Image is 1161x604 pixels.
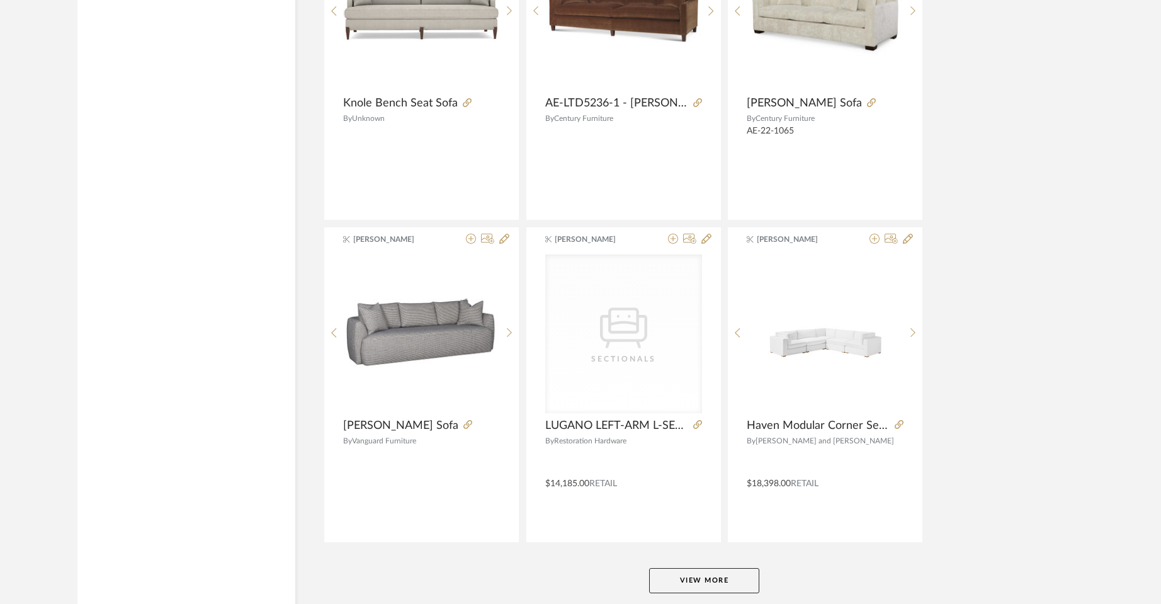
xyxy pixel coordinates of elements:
[352,115,385,122] span: Unknown
[343,419,458,433] span: [PERSON_NAME] Sofa
[762,254,888,412] img: Haven Modular Corner Sectional
[545,419,688,433] span: LUGANO LEFT-ARM L-SECTIONAL WITH MODULAR CORNERS
[343,437,352,445] span: By
[343,115,352,122] span: By
[554,437,626,445] span: Restoration Hardware
[545,96,688,110] span: AE-LTD5236-1 - [PERSON_NAME] Sofa
[560,353,686,365] div: Sectionals
[747,437,756,445] span: By
[555,234,634,245] span: [PERSON_NAME]
[756,115,815,122] span: Century Furniture
[353,234,433,245] span: [PERSON_NAME]
[747,96,862,110] span: [PERSON_NAME] Sofa
[649,568,759,593] button: View More
[757,234,836,245] span: [PERSON_NAME]
[545,437,554,445] span: By
[791,479,818,488] span: Retail
[352,437,416,445] span: Vanguard Furniture
[747,126,903,147] div: AE-22-1065
[343,96,458,110] span: Knole Bench Seat Sofa
[545,479,589,488] span: $14,185.00
[554,115,613,122] span: Century Furniture
[747,115,756,122] span: By
[545,115,554,122] span: By
[589,479,617,488] span: Retail
[747,419,890,433] span: Haven Modular Corner Sectional
[756,437,894,445] span: [PERSON_NAME] and [PERSON_NAME]
[747,479,791,488] span: $18,398.00
[344,299,500,367] img: Anderson Sofa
